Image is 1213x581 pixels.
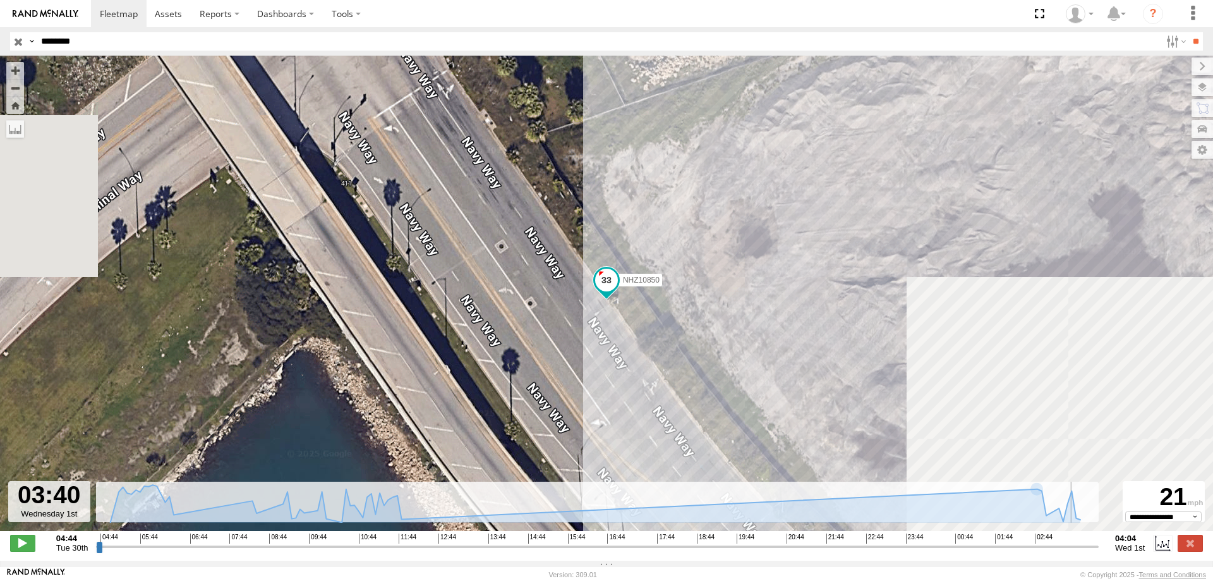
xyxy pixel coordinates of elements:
[568,534,586,544] span: 15:44
[6,62,24,79] button: Zoom in
[787,534,804,544] span: 20:44
[7,568,65,581] a: Visit our Website
[1115,534,1145,543] strong: 04:04
[269,534,287,544] span: 08:44
[906,534,924,544] span: 23:44
[13,9,78,18] img: rand-logo.svg
[826,534,844,544] span: 21:44
[657,534,675,544] span: 17:44
[488,534,506,544] span: 13:44
[229,534,247,544] span: 07:44
[697,534,715,544] span: 18:44
[1061,4,1098,23] div: Zulema McIntosch
[190,534,208,544] span: 06:44
[1139,571,1206,578] a: Terms and Conditions
[438,534,456,544] span: 12:44
[6,79,24,97] button: Zoom out
[140,534,158,544] span: 05:44
[56,543,88,553] span: Tue 30th Sep 2025
[399,534,416,544] span: 11:44
[549,571,597,578] div: Version: 309.01
[1178,535,1203,551] label: Close
[6,120,24,138] label: Measure
[6,97,24,114] button: Zoom Home
[1035,534,1053,544] span: 02:44
[1161,32,1188,51] label: Search Filter Options
[607,534,625,544] span: 16:44
[995,534,1013,544] span: 01:44
[56,534,88,543] strong: 04:44
[866,534,884,544] span: 22:44
[1192,141,1213,159] label: Map Settings
[623,276,660,284] span: NHZ10850
[309,534,327,544] span: 09:44
[100,534,118,544] span: 04:44
[528,534,546,544] span: 14:44
[1125,483,1203,511] div: 21
[737,534,754,544] span: 19:44
[1115,543,1145,553] span: Wed 1st Oct 2025
[1143,4,1163,24] i: ?
[359,534,377,544] span: 10:44
[955,534,973,544] span: 00:44
[1080,571,1206,578] div: © Copyright 2025 -
[27,32,37,51] label: Search Query
[10,535,35,551] label: Play/Stop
